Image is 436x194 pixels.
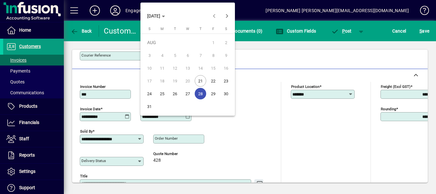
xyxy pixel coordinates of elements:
[212,27,214,31] span: F
[182,88,193,99] span: 27
[207,75,219,87] span: 22
[194,62,207,74] button: Thu Aug 14 2025
[156,74,169,87] button: Mon Aug 18 2025
[143,74,156,87] button: Sun Aug 17 2025
[161,27,164,31] span: M
[207,88,219,99] span: 29
[143,49,156,62] button: Sun Aug 03 2025
[207,74,220,87] button: Fri Aug 22 2025
[181,87,194,100] button: Wed Aug 27 2025
[144,88,155,99] span: 24
[220,74,232,87] button: Sat Aug 23 2025
[220,50,232,61] span: 9
[195,88,206,99] span: 28
[207,62,219,74] span: 15
[169,88,181,99] span: 26
[143,100,156,113] button: Sun Aug 31 2025
[194,74,207,87] button: Thu Aug 21 2025
[199,27,202,31] span: T
[207,36,220,49] button: Fri Aug 01 2025
[186,27,189,31] span: W
[145,10,168,22] button: Choose month and year
[181,49,194,62] button: Wed Aug 06 2025
[169,49,181,62] button: Tue Aug 05 2025
[143,36,207,49] td: AUG
[174,27,176,31] span: T
[195,75,206,87] span: 21
[220,49,232,62] button: Sat Aug 09 2025
[169,62,181,74] span: 12
[207,87,220,100] button: Fri Aug 29 2025
[195,50,206,61] span: 7
[207,49,220,62] button: Fri Aug 08 2025
[220,62,232,74] span: 16
[207,62,220,74] button: Fri Aug 15 2025
[156,75,168,87] span: 18
[220,37,232,48] span: 2
[220,62,232,74] button: Sat Aug 16 2025
[207,50,219,61] span: 8
[144,101,155,112] span: 31
[156,88,168,99] span: 25
[148,27,151,31] span: S
[144,75,155,87] span: 17
[144,62,155,74] span: 10
[220,75,232,87] span: 23
[207,37,219,48] span: 1
[156,62,169,74] button: Mon Aug 11 2025
[169,50,181,61] span: 5
[156,49,169,62] button: Mon Aug 04 2025
[194,87,207,100] button: Thu Aug 28 2025
[169,74,181,87] button: Tue Aug 19 2025
[225,27,227,31] span: S
[156,50,168,61] span: 4
[156,87,169,100] button: Mon Aug 25 2025
[169,75,181,87] span: 19
[220,88,232,99] span: 30
[144,50,155,61] span: 3
[169,62,181,74] button: Tue Aug 12 2025
[182,50,193,61] span: 6
[147,13,160,19] span: [DATE]
[220,36,232,49] button: Sat Aug 02 2025
[143,87,156,100] button: Sun Aug 24 2025
[182,62,193,74] span: 13
[156,62,168,74] span: 11
[143,62,156,74] button: Sun Aug 10 2025
[194,49,207,62] button: Thu Aug 07 2025
[182,75,193,87] span: 20
[220,87,232,100] button: Sat Aug 30 2025
[181,62,194,74] button: Wed Aug 13 2025
[195,62,206,74] span: 14
[169,87,181,100] button: Tue Aug 26 2025
[221,10,233,22] button: Next month
[181,74,194,87] button: Wed Aug 20 2025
